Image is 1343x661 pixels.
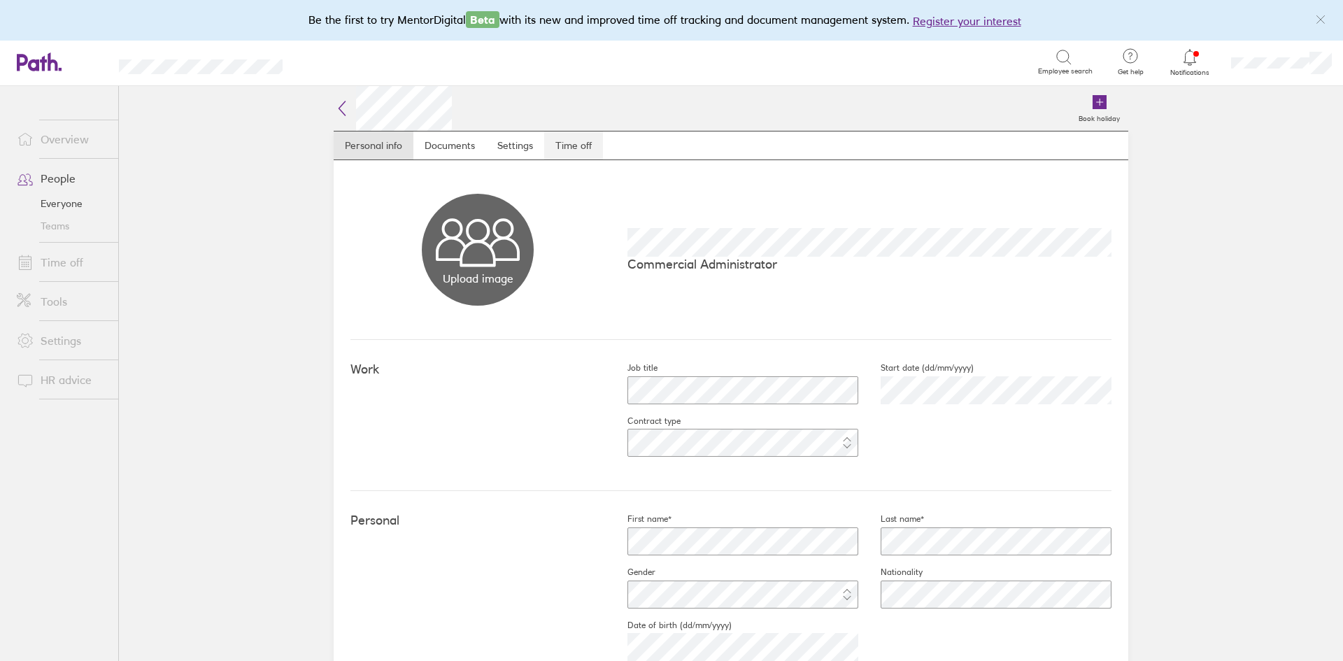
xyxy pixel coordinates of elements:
a: Tools [6,287,118,315]
a: Settings [486,132,544,159]
div: Search [320,55,356,68]
label: Last name* [858,513,924,525]
label: Nationality [858,567,923,578]
span: Notifications [1167,69,1213,77]
label: Gender [605,567,655,578]
a: Overview [6,125,118,153]
label: Job title [605,362,658,374]
a: Time off [6,248,118,276]
label: First name* [605,513,671,525]
label: Start date (dd/mm/yyyy) [858,362,974,374]
p: Commercial Administrator [627,257,1111,271]
h4: Work [350,362,605,377]
button: Register your interest [913,13,1021,29]
label: Contract type [605,415,681,427]
label: Date of birth (dd/mm/yyyy) [605,620,732,631]
div: Be the first to try MentorDigital with its new and improved time off tracking and document manage... [308,11,1035,29]
span: Employee search [1038,67,1093,76]
a: Notifications [1167,48,1213,77]
a: Teams [6,215,118,237]
h4: Personal [350,513,605,528]
a: HR advice [6,366,118,394]
span: Beta [466,11,499,28]
a: Personal info [334,132,413,159]
span: Get help [1108,68,1153,76]
a: People [6,164,118,192]
a: Time off [544,132,603,159]
a: Book holiday [1070,86,1128,131]
label: Book holiday [1070,111,1128,123]
a: Settings [6,327,118,355]
a: Documents [413,132,486,159]
a: Everyone [6,192,118,215]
